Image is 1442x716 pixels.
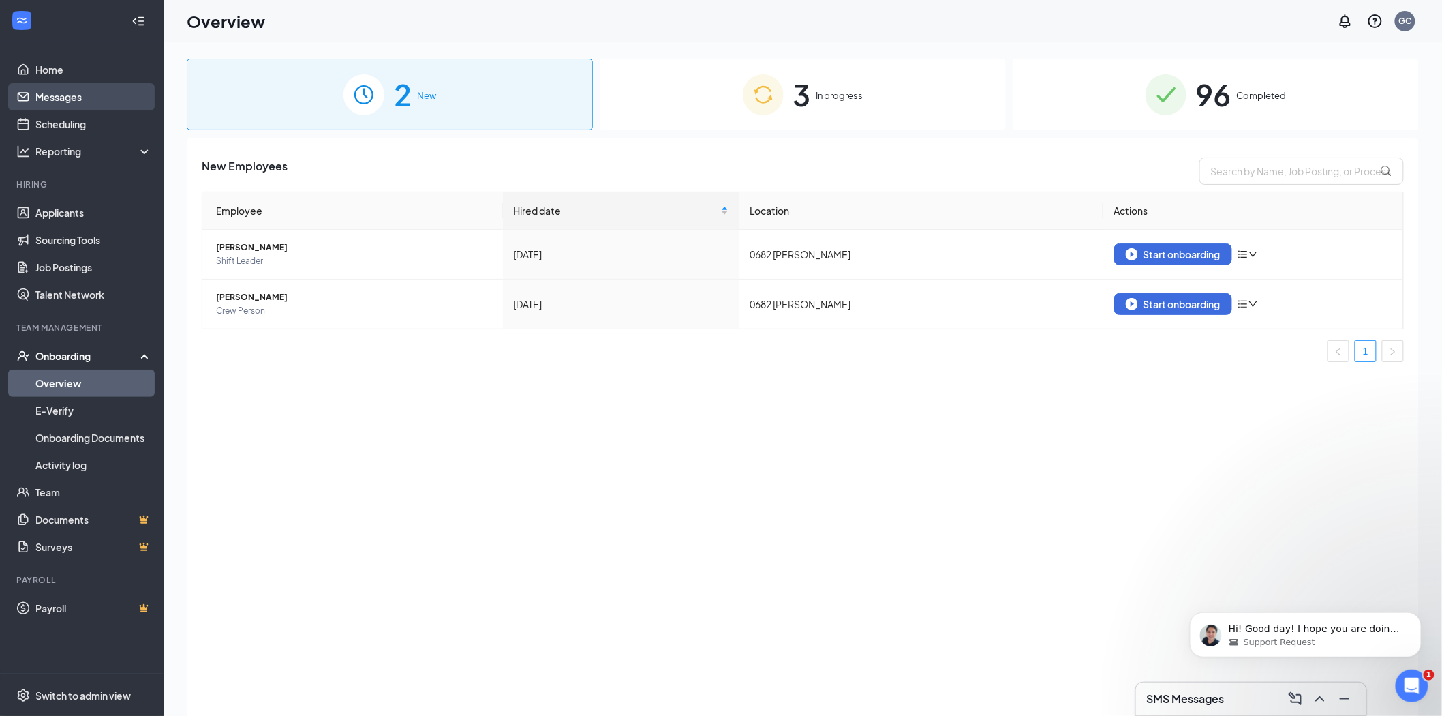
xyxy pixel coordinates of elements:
[816,89,863,102] span: In progress
[35,226,152,254] a: Sourcing Tools
[35,145,153,158] div: Reporting
[216,241,492,254] span: [PERSON_NAME]
[35,254,152,281] a: Job Postings
[132,14,145,28] svg: Collapse
[1114,293,1232,315] button: Start onboarding
[417,89,436,102] span: New
[1238,299,1248,310] span: bars
[35,281,152,308] a: Talent Network
[16,349,30,363] svg: UserCheck
[1382,340,1404,362] button: right
[35,424,152,451] a: Onboarding Documents
[216,254,492,268] span: Shift Leader
[1248,250,1258,259] span: down
[514,297,728,312] div: [DATE]
[514,203,718,218] span: Hired date
[35,370,152,397] a: Overview
[1309,688,1331,710] button: ChevronUp
[16,145,30,158] svg: Analysis
[74,53,146,65] span: Support Request
[739,280,1103,329] td: 0682 [PERSON_NAME]
[1334,688,1355,710] button: Minimize
[1238,249,1248,260] span: bars
[35,689,131,702] div: Switch to admin view
[16,689,30,702] svg: Settings
[35,479,152,506] a: Team
[1367,13,1383,29] svg: QuestionInfo
[35,533,152,561] a: SurveysCrown
[1196,71,1231,118] span: 96
[514,247,728,262] div: [DATE]
[35,199,152,226] a: Applicants
[1424,670,1435,681] span: 1
[1355,341,1376,361] a: 1
[35,506,152,533] a: DocumentsCrown
[35,349,140,363] div: Onboarding
[1114,243,1232,265] button: Start onboarding
[1248,299,1258,309] span: down
[1396,670,1428,702] iframe: Intercom live chat
[1126,298,1221,310] div: Start onboarding
[739,230,1103,280] td: 0682 [PERSON_NAME]
[1199,158,1404,185] input: Search by Name, Job Posting, or Process
[1237,89,1287,102] span: Completed
[16,574,149,586] div: Payroll
[1355,340,1377,362] li: 1
[16,322,149,333] div: Team Management
[35,595,152,622] a: PayrollCrown
[35,451,152,479] a: Activity log
[1312,691,1328,707] svg: ChevronUp
[202,192,503,230] th: Employee
[1287,691,1304,707] svg: ComposeMessage
[15,14,29,27] svg: WorkstreamLogo
[59,40,230,105] span: Hi! Good day! I hope you are doing well [DATE]. I just want to check in and ask if you still need...
[1334,348,1343,356] span: left
[1126,248,1221,260] div: Start onboarding
[35,56,152,83] a: Home
[202,158,288,185] span: New Employees
[216,304,492,318] span: Crew Person
[793,71,811,118] span: 3
[1285,688,1306,710] button: ComposeMessage
[1147,691,1225,706] h3: SMS Messages
[187,10,265,33] h1: Overview
[35,110,152,138] a: Scheduling
[1328,340,1349,362] button: left
[1103,192,1404,230] th: Actions
[35,397,152,424] a: E-Verify
[394,71,412,118] span: 2
[1328,340,1349,362] li: Previous Page
[1337,13,1353,29] svg: Notifications
[1169,584,1442,679] iframe: Intercom notifications message
[739,192,1103,230] th: Location
[16,179,149,190] div: Hiring
[1336,691,1353,707] svg: Minimize
[1399,15,1412,27] div: GC
[216,290,492,304] span: [PERSON_NAME]
[35,83,152,110] a: Messages
[1389,348,1397,356] span: right
[1382,340,1404,362] li: Next Page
